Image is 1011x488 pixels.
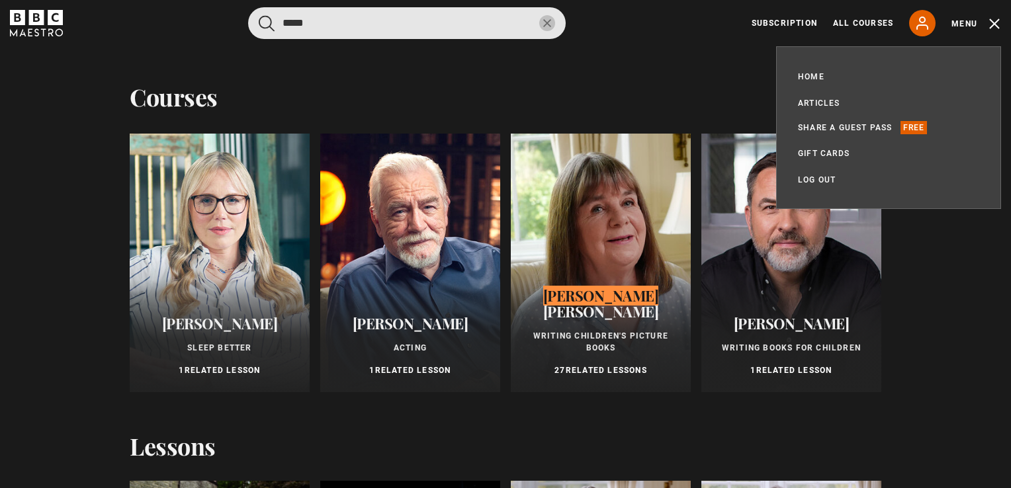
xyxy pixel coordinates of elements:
[539,15,555,31] button: Clear the search query
[752,17,817,29] a: Subscription
[901,121,928,134] p: Free
[798,97,840,110] a: Articles
[248,7,566,39] input: Search
[798,147,850,160] a: Gift Cards
[10,10,63,36] svg: BBC Maestro
[833,17,893,29] a: All Courses
[259,15,275,32] button: Submit the search query
[798,70,824,83] a: Home
[798,121,893,134] a: Share a guest pass
[798,173,836,186] a: Log out
[951,17,1001,30] button: Toggle navigation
